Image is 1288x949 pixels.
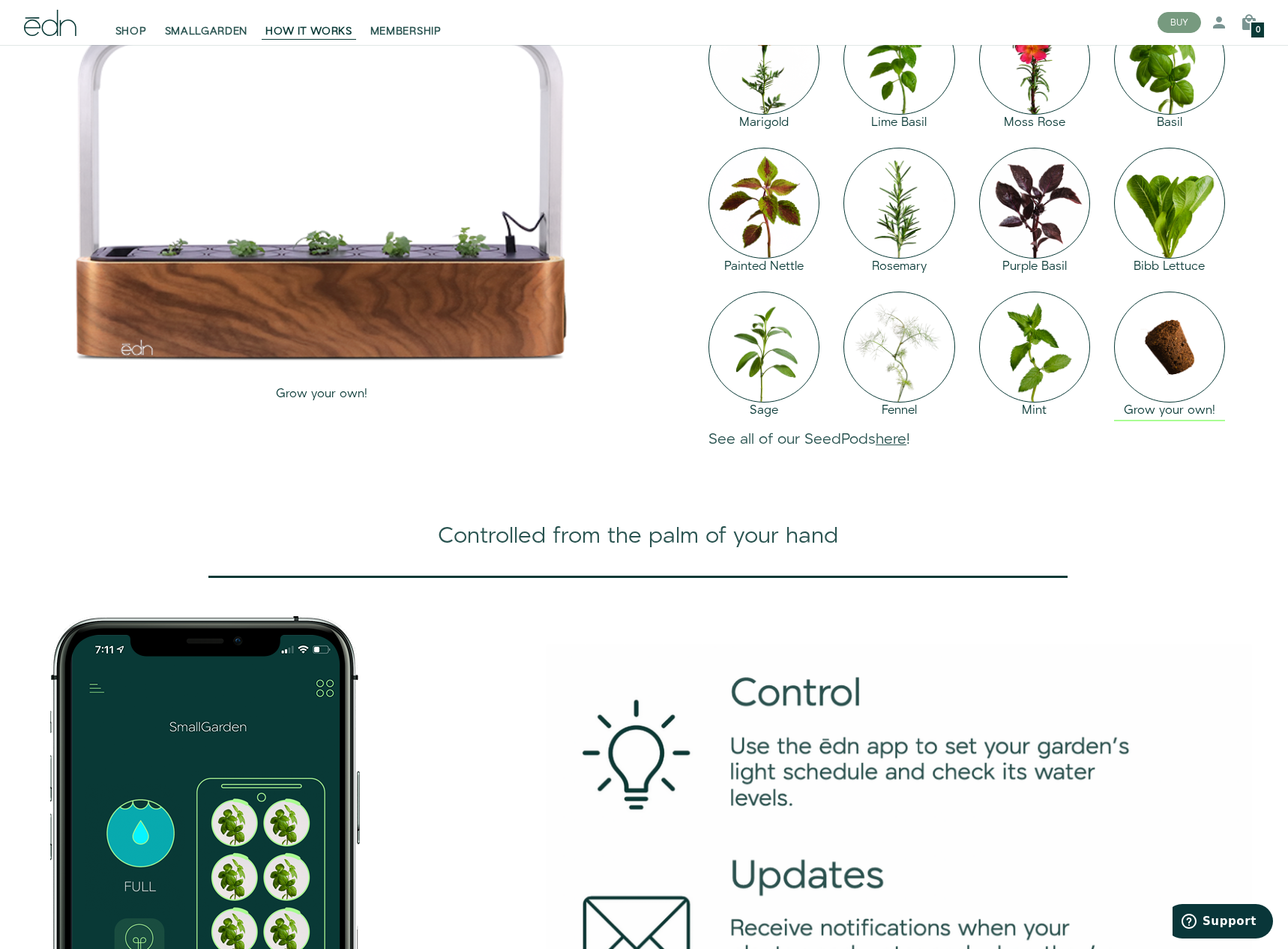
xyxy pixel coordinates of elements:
[979,148,1090,259] img: edn-_0011_purple-basil_2048x.png
[843,148,954,259] img: edn-_0019_rosemary_2048x.png
[843,403,954,420] div: Fennel
[843,115,954,132] div: Lime Basil
[1114,403,1225,420] div: Grow your own!
[708,115,819,132] div: Marigold
[979,4,1090,115] img: edn-_0008_moss-rose_2048x.png
[24,520,1252,552] div: Controlled from the palm of your hand
[265,24,352,39] span: HOW IT WORKS
[708,403,819,420] div: Sage
[115,24,147,39] span: SHOP
[1114,259,1225,276] div: Bibb Lettuce
[361,6,451,39] a: MEMBERSHIP
[256,6,361,39] a: HOW IT WORKS
[708,259,819,276] div: Painted Nettle
[156,6,257,39] a: SMALLGARDEN
[876,429,906,450] a: here
[1114,148,1225,259] img: edn-_0005_bibb_2048x.png
[708,432,1225,448] h3: See all of our SeedPods !
[843,259,954,276] div: Rosemary
[843,292,954,403] img: edn-_0014_fennel_2048x.png
[1114,292,1225,403] img: edn-_0000_single-pod_2048x.png
[1256,26,1260,34] span: 0
[979,115,1090,132] div: Moss Rose
[1173,904,1273,942] iframe: Opens a widget where you can find more information
[106,6,156,39] a: SHOP
[1114,4,1225,115] img: edn-_0007_basil_2048x.png
[1114,115,1225,132] div: Basil
[708,148,819,259] img: edn-_0006_painted-nettle_2048x.png
[979,403,1090,420] div: Mint
[979,292,1090,403] img: edn-_0018_mint_2048x.png
[843,4,954,115] img: edn-_0013_lime-basil_2048x.png
[708,4,819,115] img: edn-_0012_marigold_4f71d701-4fa6-4027-a6db-762028427113_2048x.png
[979,259,1090,276] div: Purple Basil
[708,292,819,403] img: edn-_0015_sage_2048x.png
[1158,12,1201,33] button: BUY
[370,24,442,39] span: MEMBERSHIP
[165,24,248,39] span: SMALLGARDEN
